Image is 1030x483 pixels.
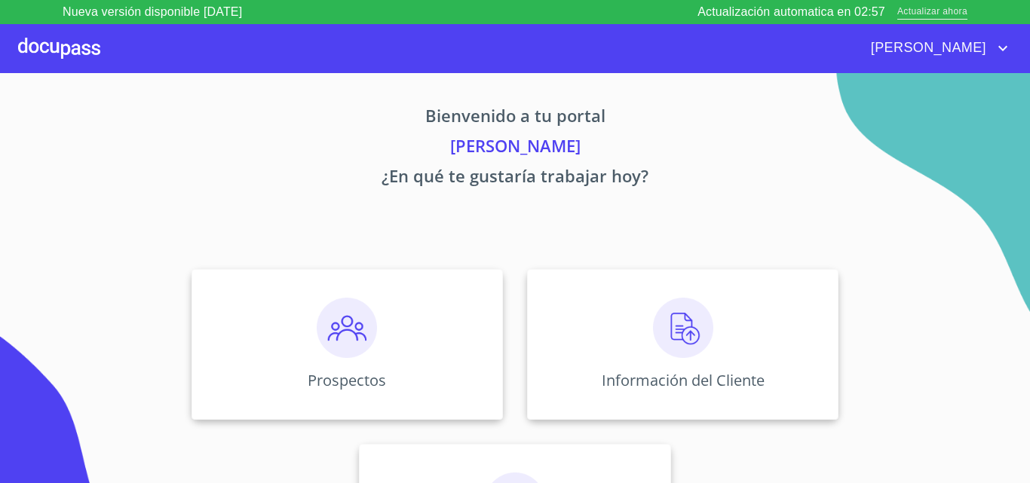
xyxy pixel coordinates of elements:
img: prospectos.png [317,298,377,358]
button: account of current user [860,36,1012,60]
img: carga.png [653,298,713,358]
p: Prospectos [308,370,386,390]
p: Actualización automatica en 02:57 [697,3,885,21]
p: ¿En qué te gustaría trabajar hoy? [51,164,979,194]
p: [PERSON_NAME] [51,133,979,164]
span: Actualizar ahora [897,5,967,20]
p: Información del Cliente [602,370,765,390]
p: Nueva versión disponible [DATE] [63,3,242,21]
p: Bienvenido a tu portal [51,103,979,133]
span: [PERSON_NAME] [860,36,994,60]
